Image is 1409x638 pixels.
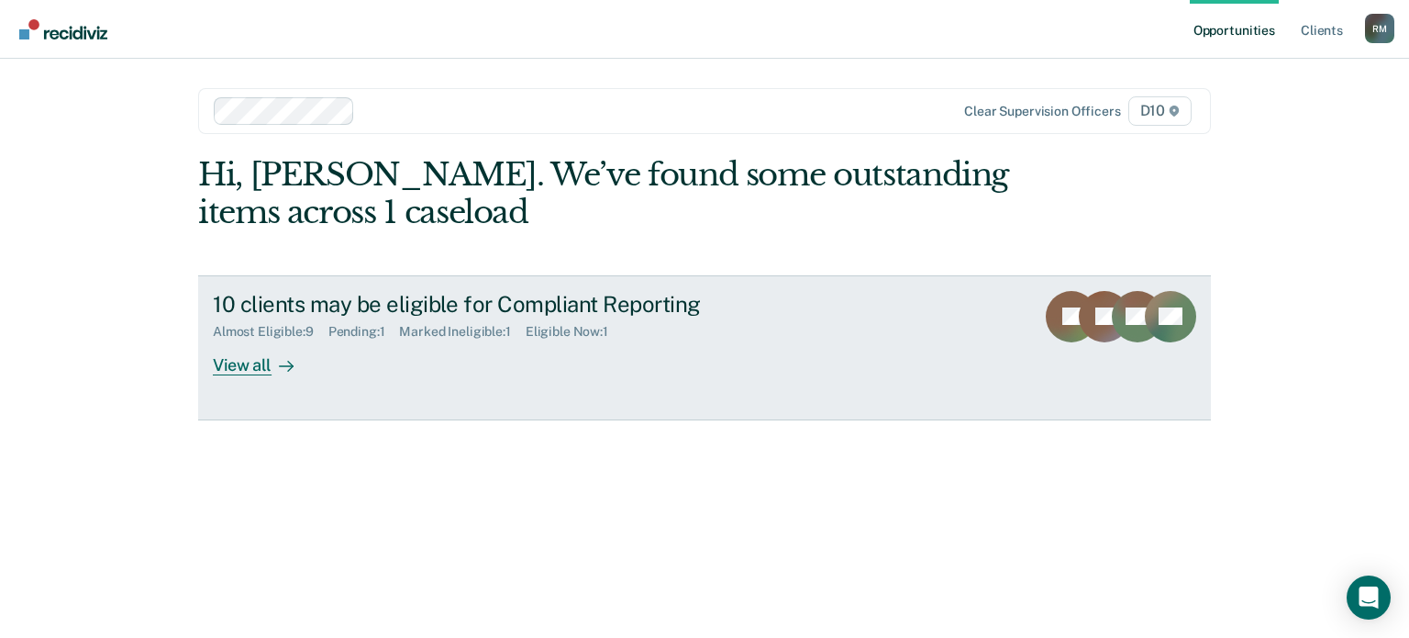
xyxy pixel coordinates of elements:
img: Recidiviz [19,19,107,39]
span: D10 [1128,96,1192,126]
div: Eligible Now : 1 [526,324,623,340]
button: Profile dropdown button [1365,14,1394,43]
div: 10 clients may be eligible for Compliant Reporting [213,291,857,318]
div: Almost Eligible : 9 [213,324,328,340]
div: Open Intercom Messenger [1347,576,1391,620]
div: R M [1365,14,1394,43]
div: View all [213,340,316,375]
div: Pending : 1 [328,324,400,340]
a: 10 clients may be eligible for Compliant ReportingAlmost Eligible:9Pending:1Marked Ineligible:1El... [198,275,1211,420]
div: Clear supervision officers [964,104,1120,119]
div: Marked Ineligible : 1 [399,324,525,340]
div: Hi, [PERSON_NAME]. We’ve found some outstanding items across 1 caseload [198,156,1008,231]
